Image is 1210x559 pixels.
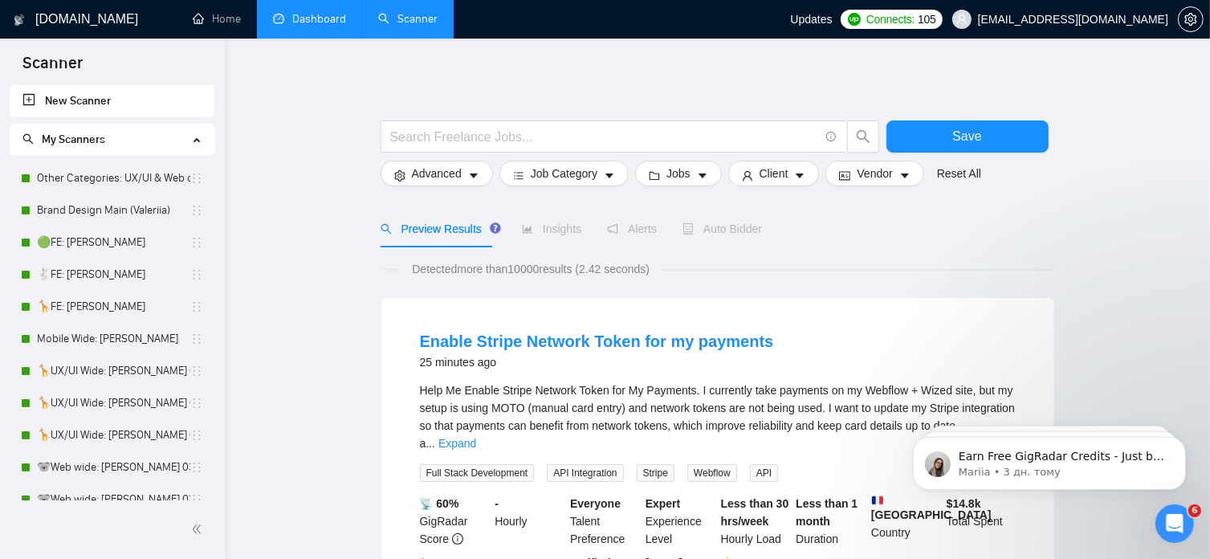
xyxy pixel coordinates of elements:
[381,222,496,235] span: Preview Results
[10,387,214,419] li: 🦒UX/UI Wide: Vlad 03/07 portfolio
[604,169,615,182] span: caret-down
[10,291,214,323] li: 🦒FE: Roman
[190,461,203,474] span: holder
[750,464,778,482] span: API
[547,464,623,482] span: API Integration
[273,12,346,26] a: dashboardDashboard
[794,169,805,182] span: caret-down
[848,13,861,26] img: upwork-logo.png
[42,133,105,146] span: My Scanners
[37,226,190,259] a: 🟢FE: [PERSON_NAME]
[826,132,837,142] span: info-circle
[666,165,691,182] span: Jobs
[871,495,992,521] b: [GEOGRAPHIC_DATA]
[1155,504,1194,543] iframe: Intercom live chat
[190,429,203,442] span: holder
[10,259,214,291] li: 🐇FE: Roman
[417,495,492,548] div: GigRadar Score
[635,161,722,186] button: folderJobscaret-down
[37,162,190,194] a: Other Categories: UX/UI & Web design [PERSON_NAME]
[872,495,883,506] img: 🇫🇷
[420,464,535,482] span: Full Stack Development
[190,172,203,185] span: holder
[468,169,479,182] span: caret-down
[37,259,190,291] a: 🐇FE: [PERSON_NAME]
[607,222,657,235] span: Alerts
[10,226,214,259] li: 🟢FE: Roman
[499,161,629,186] button: barsJob Categorycaret-down
[10,162,214,194] li: Other Categories: UX/UI & Web design Vlad
[728,161,820,186] button: userClientcaret-down
[899,169,911,182] span: caret-down
[420,382,1016,452] div: Help Me Enable Stripe Network Token for My Payments. I currently take payments on my Webflow + Wi...
[868,495,943,548] div: Country
[697,169,708,182] span: caret-down
[390,127,819,147] input: Search Freelance Jobs...
[190,493,203,506] span: holder
[687,464,737,482] span: Webflow
[847,120,879,153] button: search
[452,533,463,545] span: info-circle
[1179,13,1203,26] span: setting
[943,495,1019,548] div: Total Spent
[491,495,567,548] div: Hourly
[637,464,674,482] span: Stripe
[721,497,789,528] b: Less than 30 hrs/week
[401,260,661,278] span: Detected more than 10000 results (2.42 seconds)
[420,333,774,350] a: Enable Stripe Network Token for my payments
[378,12,438,26] a: searchScanner
[531,165,597,182] span: Job Category
[790,13,832,26] span: Updates
[394,169,405,182] span: setting
[649,169,660,182] span: folder
[10,85,214,117] li: New Scanner
[37,451,190,484] a: 🐨Web wide: [PERSON_NAME] 03/07 old але перест на веб проф
[513,169,524,182] span: bars
[952,126,981,146] span: Save
[37,194,190,226] a: Brand Design Main (Valeriia)
[570,497,621,510] b: Everyone
[190,397,203,410] span: holder
[1178,13,1204,26] a: setting
[495,497,499,510] b: -
[796,497,858,528] b: Less than 1 month
[642,495,718,548] div: Experience Level
[857,165,892,182] span: Vendor
[918,10,935,28] span: 105
[426,437,435,450] span: ...
[190,236,203,249] span: holder
[37,484,190,516] a: 🐨Web wide: [PERSON_NAME] 03/07 bid in range
[760,165,788,182] span: Client
[193,12,241,26] a: homeHome
[718,495,793,548] div: Hourly Load
[191,521,207,537] span: double-left
[10,51,96,85] span: Scanner
[1178,6,1204,32] button: setting
[14,7,25,33] img: logo
[420,497,459,510] b: 📡 60%
[682,222,762,235] span: Auto Bidder
[10,451,214,484] li: 🐨Web wide: Vlad 03/07 old але перест на веб проф
[381,161,493,186] button: settingAdvancedcaret-down
[22,133,105,146] span: My Scanners
[607,223,618,235] span: notification
[10,323,214,355] li: Mobile Wide: Vlad
[190,300,203,313] span: holder
[37,419,190,451] a: 🦒UX/UI Wide: [PERSON_NAME] 03/07 quest
[1188,504,1201,517] span: 6
[886,120,1049,153] button: Save
[412,165,462,182] span: Advanced
[37,291,190,323] a: 🦒FE: [PERSON_NAME]
[937,165,981,182] a: Reset All
[22,133,34,145] span: search
[866,10,915,28] span: Connects:
[839,169,850,182] span: idcard
[10,355,214,387] li: 🦒UX/UI Wide: Vlad 03/07 old
[567,495,642,548] div: Talent Preference
[438,437,476,450] a: Expand
[381,223,392,235] span: search
[190,365,203,377] span: holder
